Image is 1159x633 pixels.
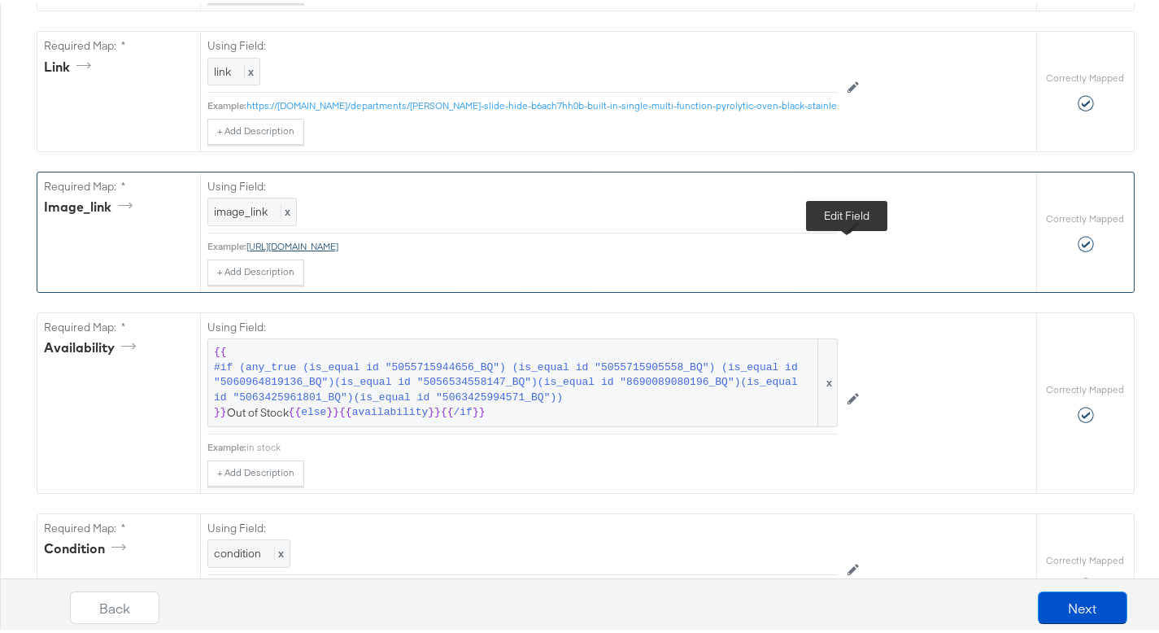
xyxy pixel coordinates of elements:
[207,176,838,191] label: Using Field:
[817,336,837,423] span: x
[44,35,194,50] label: Required Map: *
[44,194,138,213] div: image_link
[207,35,838,50] label: Using Field:
[44,316,194,332] label: Required Map: *
[214,201,268,216] span: image_link
[301,402,326,417] span: else
[207,116,304,142] button: + Add Description
[1047,551,1125,564] label: Correctly Mapped
[441,402,454,417] span: {{
[214,61,231,76] span: link
[214,357,815,403] span: #if (any_true (is_equal id "5055715944656_BQ") (is_equal id "5055715905558_BQ") (is_equal id "506...
[44,536,132,555] div: condition
[44,335,142,354] div: availability
[44,517,194,533] label: Required Map: *
[70,588,159,621] button: Back
[1047,209,1125,222] label: Correctly Mapped
[244,61,254,76] span: x
[44,55,97,73] div: link
[1038,588,1127,621] button: Next
[454,402,473,417] span: /if
[214,402,227,417] span: }}
[289,402,302,417] span: {{
[1047,68,1125,81] label: Correctly Mapped
[44,176,194,191] label: Required Map: *
[214,342,831,417] span: Out of Stock
[326,402,339,417] span: }}
[207,457,304,483] button: + Add Description
[274,543,284,557] span: x
[207,96,246,109] div: Example:
[207,237,246,250] div: Example:
[246,438,838,451] div: in stock
[352,402,429,417] span: availability
[207,316,838,332] label: Using Field:
[214,543,261,557] span: condition
[281,201,290,216] span: x
[246,237,338,249] a: [URL][DOMAIN_NAME]
[214,342,227,357] span: {{
[207,517,838,533] label: Using Field:
[473,402,486,417] span: }}
[428,402,441,417] span: }}
[1047,380,1125,393] label: Correctly Mapped
[339,402,352,417] span: {{
[207,256,304,282] button: + Add Description
[207,438,246,451] div: Example:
